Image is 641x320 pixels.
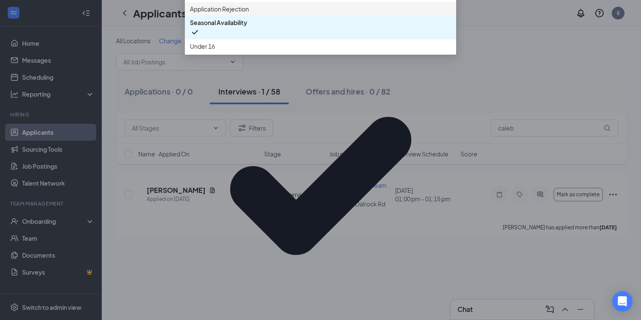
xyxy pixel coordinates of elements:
[190,27,200,37] svg: Checkmark
[612,291,633,312] div: Open Intercom Messenger
[190,42,215,51] span: Under 16
[190,18,247,27] span: Seasonal Availability
[190,4,249,14] span: Application Rejection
